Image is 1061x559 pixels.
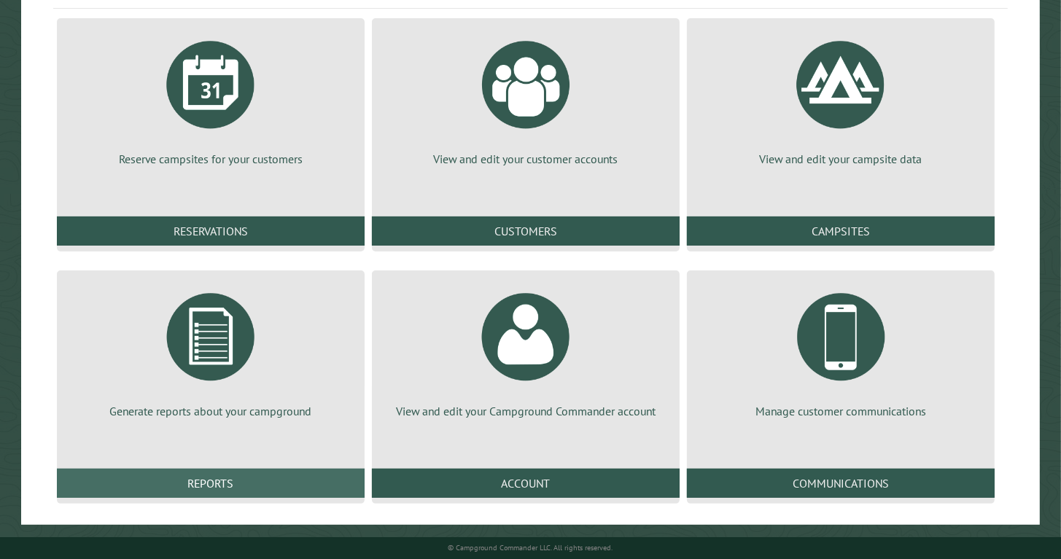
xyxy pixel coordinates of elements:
[389,151,662,167] p: View and edit your customer accounts
[704,30,977,167] a: View and edit your campsite data
[448,543,613,552] small: © Campground Commander LLC. All rights reserved.
[74,151,347,167] p: Reserve campsites for your customers
[74,30,347,167] a: Reserve campsites for your customers
[704,282,977,419] a: Manage customer communications
[389,30,662,167] a: View and edit your customer accounts
[372,469,680,498] a: Account
[389,403,662,419] p: View and edit your Campground Commander account
[704,151,977,167] p: View and edit your campsite data
[74,403,347,419] p: Generate reports about your campground
[57,216,365,246] a: Reservations
[687,216,995,246] a: Campsites
[704,403,977,419] p: Manage customer communications
[74,282,347,419] a: Generate reports about your campground
[389,282,662,419] a: View and edit your Campground Commander account
[57,469,365,498] a: Reports
[372,216,680,246] a: Customers
[687,469,995,498] a: Communications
